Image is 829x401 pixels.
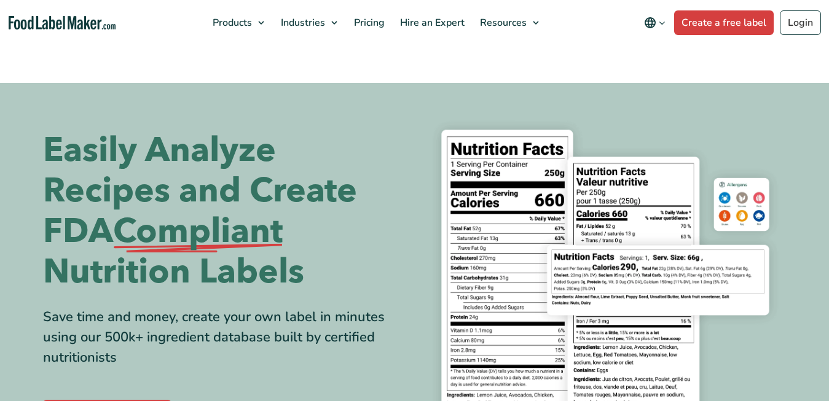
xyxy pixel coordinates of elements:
a: Login [780,10,821,35]
span: Compliant [113,211,283,252]
span: Pricing [350,16,386,29]
a: Food Label Maker homepage [9,16,116,30]
span: Resources [476,16,528,29]
a: Create a free label [674,10,774,35]
button: Change language [635,10,674,35]
span: Hire an Expert [396,16,466,29]
h1: Easily Analyze Recipes and Create FDA Nutrition Labels [43,130,406,292]
span: Products [209,16,253,29]
span: Industries [277,16,326,29]
div: Save time and money, create your own label in minutes using our 500k+ ingredient database built b... [43,307,406,368]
